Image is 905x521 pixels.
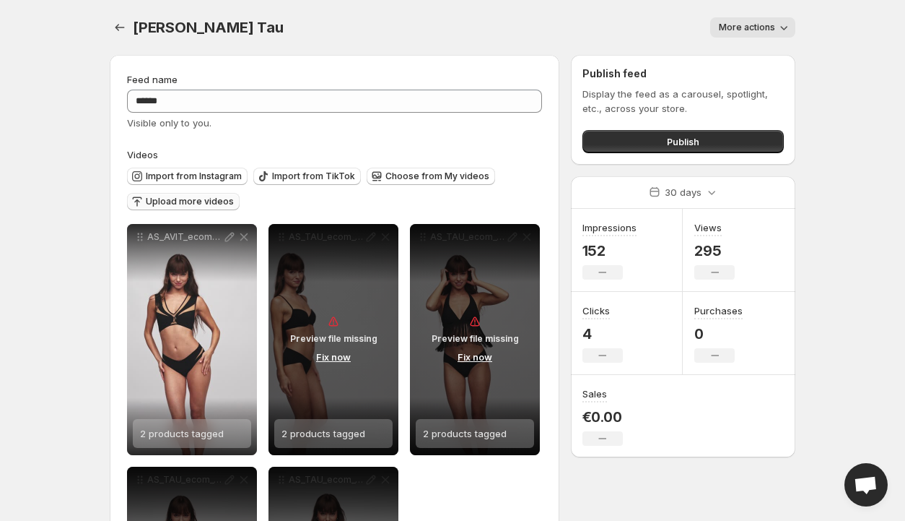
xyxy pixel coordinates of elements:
[147,231,222,243] p: AS_AVIT_ecom_3500380_ZWA_3500350_AW24
[367,168,495,185] button: Choose from My videos
[127,117,211,129] span: Visible only to you.
[127,168,248,185] button: Import from Instagram
[290,333,377,345] p: Preview file missing
[719,22,775,33] span: More actions
[423,428,507,439] span: 2 products tagged
[127,149,158,160] span: Videos
[432,333,519,345] p: Preview file missing
[582,220,637,235] h3: Impressions
[272,171,355,182] span: Import from TikTok
[582,66,784,81] h2: Publish feed
[582,325,623,343] p: 4
[268,224,398,455] div: AS_TAU_ecom_3500123_ZWA_3500150_AW24Preview file missingFix now2 products tagged
[312,349,355,365] button: Fix now
[582,387,607,401] h3: Sales
[385,171,489,182] span: Choose from My videos
[127,193,240,210] button: Upload more videos
[582,303,610,318] h3: Clicks
[410,224,540,455] div: AS_TAU_ecom_3500180_ZWA_3500160_AW24Preview file missingFix now2 products tagged
[710,17,795,38] button: More actions
[582,408,623,426] p: €0.00
[694,325,743,343] p: 0
[844,463,888,507] a: Open chat
[127,224,257,455] div: AS_AVIT_ecom_3500380_ZWA_3500350_AW242 products tagged
[146,196,234,207] span: Upload more videos
[582,242,637,259] p: 152
[133,19,284,36] span: [PERSON_NAME] Tau
[694,303,743,318] h3: Purchases
[582,130,784,153] button: Publish
[281,428,365,439] span: 2 products tagged
[694,220,722,235] h3: Views
[582,87,784,116] p: Display the feed as a carousel, spotlight, etc., across your store.
[667,134,699,149] span: Publish
[253,168,361,185] button: Import from TikTok
[140,428,224,439] span: 2 products tagged
[453,349,497,365] button: Fix now
[127,74,178,85] span: Feed name
[110,17,130,38] button: Settings
[146,171,242,182] span: Import from Instagram
[694,242,735,259] p: 295
[665,185,701,199] p: 30 days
